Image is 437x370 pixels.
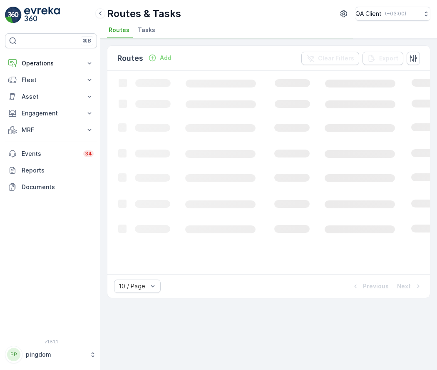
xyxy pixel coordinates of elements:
[117,52,143,64] p: Routes
[396,281,423,291] button: Next
[160,54,171,62] p: Add
[138,26,155,34] span: Tasks
[5,55,97,72] button: Operations
[5,179,97,195] a: Documents
[22,150,78,158] p: Events
[363,282,389,290] p: Previous
[5,7,22,23] img: logo
[301,52,359,65] button: Clear Filters
[397,282,411,290] p: Next
[22,76,80,84] p: Fleet
[5,346,97,363] button: PPpingdom
[379,54,398,62] p: Export
[350,281,390,291] button: Previous
[26,350,85,359] p: pingdom
[22,59,80,67] p: Operations
[22,126,80,134] p: MRF
[22,166,94,175] p: Reports
[85,150,92,157] p: 34
[318,54,354,62] p: Clear Filters
[5,339,97,344] span: v 1.51.1
[5,162,97,179] a: Reports
[107,7,181,20] p: Routes & Tasks
[5,122,97,138] button: MRF
[355,7,430,21] button: QA Client(+03:00)
[5,72,97,88] button: Fleet
[385,10,406,17] p: ( +03:00 )
[22,92,80,101] p: Asset
[22,109,80,117] p: Engagement
[7,348,20,361] div: PP
[5,145,97,162] a: Events34
[363,52,403,65] button: Export
[83,37,91,44] p: ⌘B
[355,10,382,18] p: QA Client
[109,26,129,34] span: Routes
[22,183,94,191] p: Documents
[145,53,175,63] button: Add
[5,105,97,122] button: Engagement
[5,88,97,105] button: Asset
[24,7,60,23] img: logo_light-DOdMpM7g.png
